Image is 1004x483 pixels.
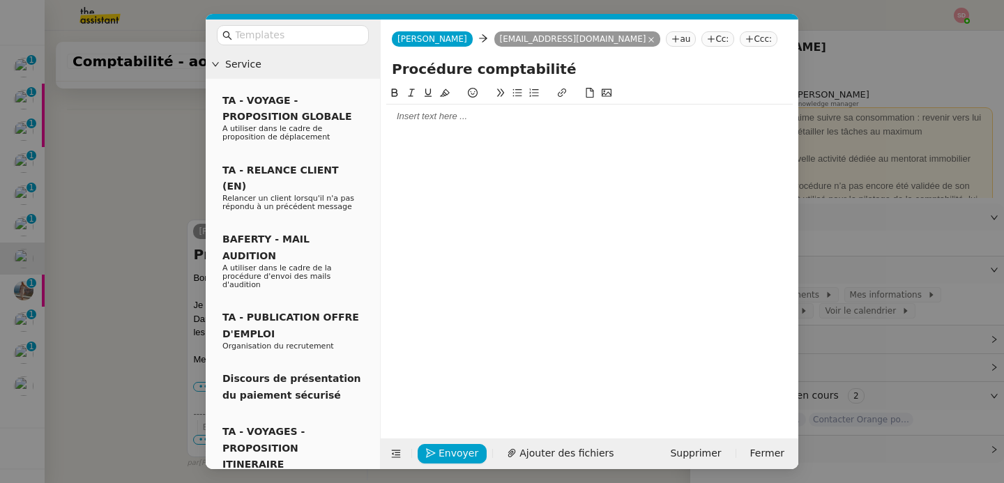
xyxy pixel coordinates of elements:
span: Discours de présentation du paiement sécurisé [222,373,361,400]
span: Fermer [750,445,784,461]
span: BAFERTY - MAIL AUDITION [222,233,310,261]
span: Ajouter des fichiers [519,445,614,461]
div: Service [206,51,380,78]
input: Subject [392,59,787,79]
span: TA - VOYAGES - PROPOSITION ITINERAIRE [222,426,305,470]
nz-tag: Ccc: [740,31,777,47]
button: Supprimer [662,444,729,463]
span: Service [225,56,374,72]
span: Supprimer [670,445,721,461]
span: A utiliser dans le cadre de la procédure d'envoi des mails d'audition [222,263,332,289]
button: Ajouter des fichiers [499,444,622,463]
button: Envoyer [418,444,487,463]
span: [PERSON_NAME] [397,34,467,44]
span: TA - PUBLICATION OFFRE D'EMPLOI [222,312,359,339]
span: A utiliser dans le cadre de proposition de déplacement [222,124,330,141]
nz-tag: [EMAIL_ADDRESS][DOMAIN_NAME] [494,31,661,47]
span: Organisation du recrutement [222,342,334,351]
button: Fermer [742,444,793,463]
span: Relancer un client lorsqu'il n'a pas répondu à un précédent message [222,194,354,211]
span: Envoyer [439,445,478,461]
nz-tag: au [666,31,696,47]
span: TA - VOYAGE - PROPOSITION GLOBALE [222,95,351,122]
nz-tag: Cc: [701,31,734,47]
input: Templates [235,27,360,43]
span: TA - RELANCE CLIENT (EN) [222,164,339,192]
